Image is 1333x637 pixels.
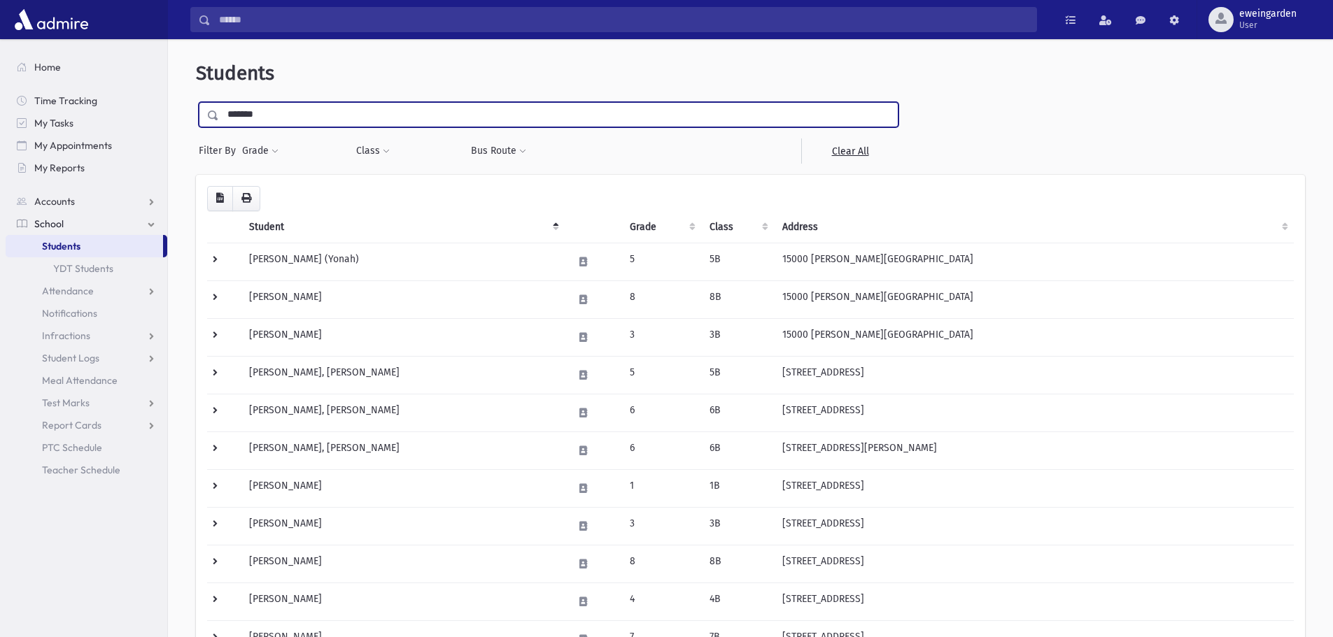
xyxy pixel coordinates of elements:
a: Students [6,235,163,257]
span: Attendance [42,285,94,297]
a: My Appointments [6,134,167,157]
a: Time Tracking [6,90,167,112]
td: [PERSON_NAME] [241,469,565,507]
a: Accounts [6,190,167,213]
span: Meal Attendance [42,374,118,387]
span: School [34,217,64,230]
span: Students [42,240,80,252]
td: [STREET_ADDRESS] [774,582,1294,620]
a: Notifications [6,302,167,324]
a: School [6,213,167,235]
a: Clear All [801,138,898,164]
td: [PERSON_NAME] [241,318,565,356]
th: Student: activate to sort column descending [241,211,565,243]
td: 5 [621,243,701,280]
td: 1B [701,469,774,507]
td: [PERSON_NAME], [PERSON_NAME] [241,394,565,431]
td: [PERSON_NAME] [241,280,565,318]
td: [PERSON_NAME] [241,582,565,620]
span: My Tasks [34,117,73,129]
td: 15000 [PERSON_NAME][GEOGRAPHIC_DATA] [774,280,1294,318]
span: Filter By [199,143,241,158]
td: 6B [701,431,774,469]
td: [STREET_ADDRESS][PERSON_NAME] [774,431,1294,469]
th: Class: activate to sort column ascending [701,211,774,243]
td: [STREET_ADDRESS] [774,545,1294,582]
span: Notifications [42,307,97,320]
td: 5B [701,243,774,280]
td: 4B [701,582,774,620]
a: Meal Attendance [6,369,167,392]
td: 3 [621,318,701,356]
td: 8B [701,280,774,318]
td: 4 [621,582,701,620]
img: AdmirePro [11,6,92,34]
a: Teacher Schedule [6,459,167,481]
td: [PERSON_NAME] (Yonah) [241,243,565,280]
button: Grade [241,138,279,164]
th: Grade: activate to sort column ascending [621,211,701,243]
td: [PERSON_NAME] [241,545,565,582]
a: PTC Schedule [6,436,167,459]
span: Accounts [34,195,75,208]
a: Infractions [6,324,167,347]
span: PTC Schedule [42,441,102,454]
td: 3B [701,507,774,545]
td: [STREET_ADDRESS] [774,507,1294,545]
span: eweingarden [1239,8,1297,20]
a: Report Cards [6,414,167,436]
a: Home [6,56,167,78]
td: 15000 [PERSON_NAME][GEOGRAPHIC_DATA] [774,318,1294,356]
span: Home [34,61,61,73]
a: My Reports [6,157,167,179]
span: My Appointments [34,139,112,152]
button: Class [355,138,390,164]
th: Address: activate to sort column ascending [774,211,1294,243]
td: 5 [621,356,701,394]
td: [PERSON_NAME] [241,507,565,545]
a: Test Marks [6,392,167,414]
td: [PERSON_NAME], [PERSON_NAME] [241,356,565,394]
td: [PERSON_NAME], [PERSON_NAME] [241,431,565,469]
span: Teacher Schedule [42,464,120,476]
a: YDT Students [6,257,167,280]
button: Bus Route [470,138,527,164]
a: Student Logs [6,347,167,369]
td: 5B [701,356,774,394]
td: 1 [621,469,701,507]
td: 6 [621,431,701,469]
td: [STREET_ADDRESS] [774,469,1294,507]
span: Report Cards [42,419,101,431]
a: My Tasks [6,112,167,134]
td: 6 [621,394,701,431]
span: Test Marks [42,396,90,409]
td: 3 [621,507,701,545]
span: Student Logs [42,352,99,364]
td: 8 [621,545,701,582]
span: Infractions [42,329,90,342]
td: 6B [701,394,774,431]
a: Attendance [6,280,167,302]
span: Time Tracking [34,94,97,107]
span: My Reports [34,162,85,174]
button: Print [232,186,260,211]
span: Students [196,62,274,85]
span: User [1239,20,1297,31]
input: Search [211,7,1036,32]
button: CSV [207,186,233,211]
td: 8B [701,545,774,582]
td: 3B [701,318,774,356]
td: [STREET_ADDRESS] [774,356,1294,394]
td: [STREET_ADDRESS] [774,394,1294,431]
td: 15000 [PERSON_NAME][GEOGRAPHIC_DATA] [774,243,1294,280]
td: 8 [621,280,701,318]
